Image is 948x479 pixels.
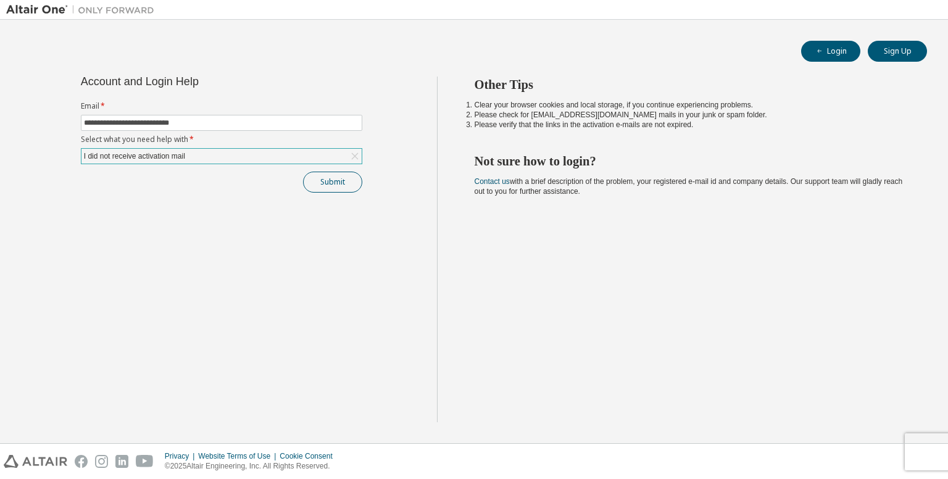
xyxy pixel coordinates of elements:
div: I did not receive activation mail [81,149,362,164]
img: Altair One [6,4,160,16]
div: Privacy [165,451,198,461]
button: Login [801,41,860,62]
button: Sign Up [868,41,927,62]
li: Please verify that the links in the activation e-mails are not expired. [475,120,905,130]
span: with a brief description of the problem, your registered e-mail id and company details. Our suppo... [475,177,903,196]
div: I did not receive activation mail [82,149,187,163]
h2: Other Tips [475,77,905,93]
div: Account and Login Help [81,77,306,86]
label: Select what you need help with [81,135,362,144]
div: Website Terms of Use [198,451,280,461]
img: altair_logo.svg [4,455,67,468]
a: Contact us [475,177,510,186]
img: linkedin.svg [115,455,128,468]
li: Please check for [EMAIL_ADDRESS][DOMAIN_NAME] mails in your junk or spam folder. [475,110,905,120]
label: Email [81,101,362,111]
img: facebook.svg [75,455,88,468]
h2: Not sure how to login? [475,153,905,169]
li: Clear your browser cookies and local storage, if you continue experiencing problems. [475,100,905,110]
p: © 2025 Altair Engineering, Inc. All Rights Reserved. [165,461,340,472]
button: Submit [303,172,362,193]
img: instagram.svg [95,455,108,468]
img: youtube.svg [136,455,154,468]
div: Cookie Consent [280,451,339,461]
